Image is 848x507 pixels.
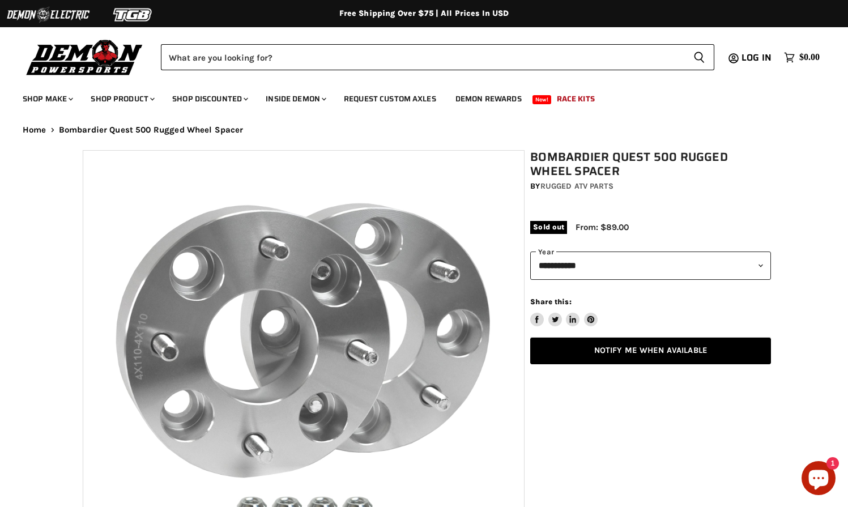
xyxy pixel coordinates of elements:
span: Bombardier Quest 500 Rugged Wheel Spacer [59,125,244,135]
a: Inside Demon [257,87,333,110]
a: Race Kits [548,87,603,110]
inbox-online-store-chat: Shopify online store chat [798,461,839,498]
a: Notify Me When Available [530,338,771,364]
a: Demon Rewards [447,87,530,110]
span: From: $89.00 [576,222,629,232]
a: Shop Discounted [164,87,255,110]
ul: Main menu [14,83,817,110]
button: Search [684,44,714,70]
img: Demon Electric Logo 2 [6,4,91,25]
a: Log in [736,53,778,63]
div: by [530,180,771,193]
a: $0.00 [778,49,825,66]
select: year [530,252,771,279]
a: Rugged ATV Parts [540,181,613,191]
span: Share this: [530,297,571,306]
input: Search [161,44,684,70]
a: Home [23,125,46,135]
aside: Share this: [530,297,598,327]
img: TGB Logo 2 [91,4,176,25]
span: Sold out [530,221,567,233]
a: Shop Make [14,87,80,110]
span: Log in [742,50,772,65]
a: Request Custom Axles [335,87,445,110]
span: New! [532,95,552,104]
form: Product [161,44,714,70]
img: Demon Powersports [23,37,147,77]
a: Shop Product [82,87,161,110]
h1: Bombardier Quest 500 Rugged Wheel Spacer [530,150,771,178]
span: $0.00 [799,52,820,63]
